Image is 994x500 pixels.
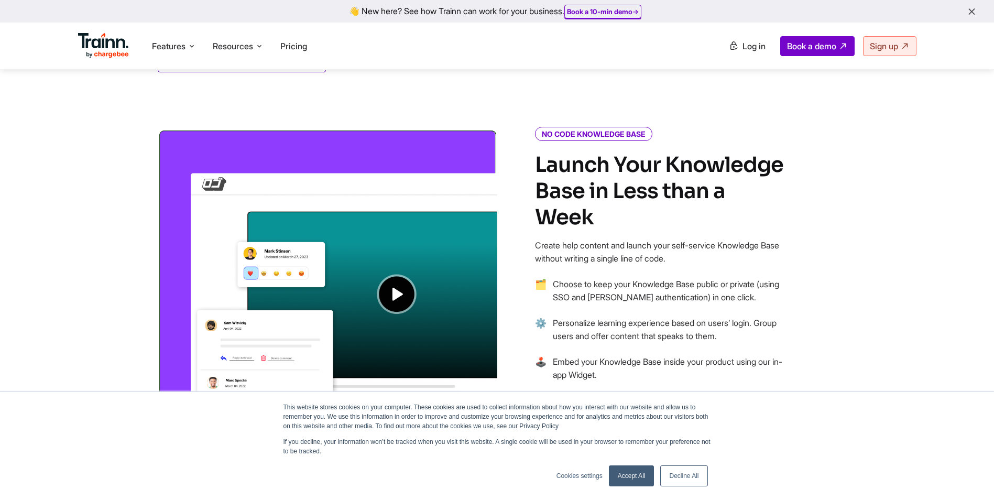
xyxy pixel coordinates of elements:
[870,41,898,51] span: Sign up
[535,278,547,317] span: →
[787,41,836,51] span: Book a demo
[567,7,632,16] b: Book a 10-min demo
[535,239,787,265] p: Create help content and launch your self-service Knowledge Base without writing a single line of ...
[283,403,711,431] p: This website stores cookies on your computer. These cookies are used to collect information about...
[535,317,547,355] span: →
[535,127,652,141] i: NO CODE KNOWLEDGE BASE
[556,471,603,481] a: Cookies settings
[152,40,185,52] span: Features
[535,355,547,394] span: →
[567,7,639,16] a: Book a 10-min demo→
[723,37,772,56] a: Log in
[863,36,916,56] a: Sign up
[78,33,129,58] img: Trainn Logo
[535,152,787,231] h4: Launch Your Knowledge Base in Less than a Week
[553,317,787,343] p: Personalize learning experience based on users’ login. Group users and offer content that speaks ...
[553,278,787,304] p: Choose to keep your Knowledge Base public or private (using SSO and [PERSON_NAME] authentication)...
[283,437,711,456] p: If you decline, your information won’t be tracked when you visit this website. A single cookie wi...
[158,129,497,413] img: Group videos into a Video Hub
[6,6,988,16] div: 👋 New here? See how Trainn can work for your business.
[553,355,787,382] p: Embed your Knowledge Base inside your product using our in-app Widget.
[780,36,855,56] a: Book a demo
[213,40,253,52] span: Resources
[660,465,707,486] a: Decline All
[609,465,654,486] a: Accept All
[742,41,766,51] span: Log in
[280,41,307,51] a: Pricing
